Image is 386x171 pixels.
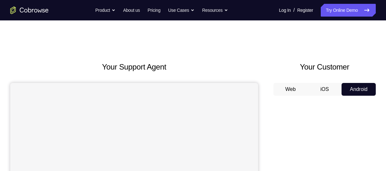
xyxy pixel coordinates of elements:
a: Go to the home page [10,6,49,14]
button: iOS [308,83,342,96]
a: Pricing [147,4,160,17]
a: Try Online Demo [321,4,376,17]
button: Web [273,83,308,96]
a: Log In [279,4,291,17]
button: Use Cases [168,4,194,17]
h2: Your Support Agent [10,61,258,73]
a: About us [123,4,140,17]
span: / [293,6,295,14]
button: Resources [202,4,228,17]
h2: Your Customer [273,61,376,73]
a: Register [297,4,313,17]
button: Android [342,83,376,96]
button: Product [95,4,115,17]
